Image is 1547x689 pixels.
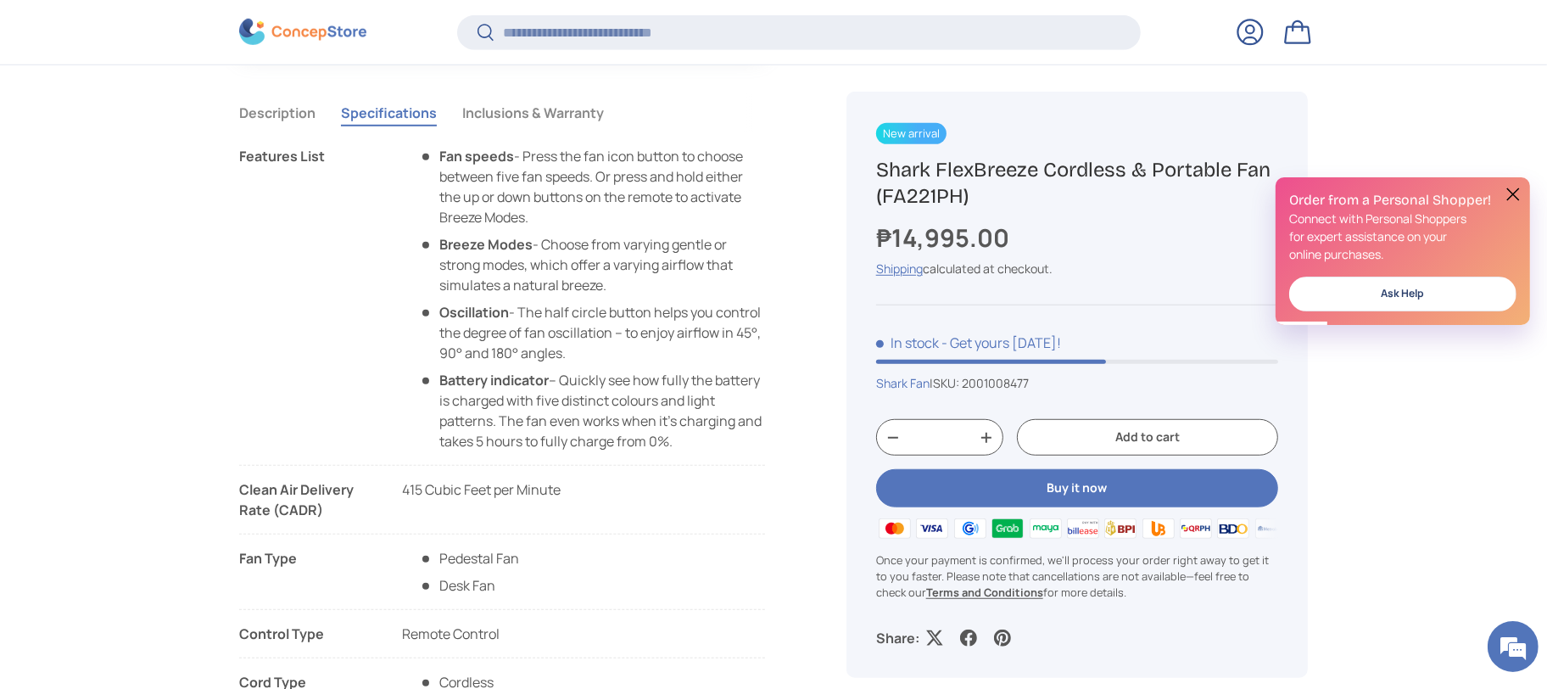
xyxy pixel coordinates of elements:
div: Clean Air Delivery Rate (CADR) [239,479,375,520]
div: Chat with us now [88,95,285,117]
strong: Breeze Modes [439,235,533,254]
img: qrph [1177,517,1215,542]
img: metrobank [1253,517,1290,542]
span: | [930,376,1029,392]
button: Description [239,93,316,132]
img: gcash [952,517,989,542]
span: Pedestal Fan [419,548,519,569]
img: grabpay [989,517,1026,542]
a: Shark Fan [876,376,930,392]
div: Minimize live chat window [278,8,319,49]
a: Ask Help [1289,277,1516,311]
p: Once your payment is confirmed, we'll process your order right away to get it to you faster. Plea... [876,552,1278,602]
div: calculated at checkout. [876,260,1278,278]
li: – Quickly see how fully the battery is charged with five distinct colours and light patterns. The... [419,370,765,451]
p: Connect with Personal Shoppers for expert assistance on your online purchases. [1289,210,1516,263]
div: Control Type [239,624,375,644]
li: - Choose from varying gentle or strong modes, which offer a varying airflow that simulates a natu... [419,234,765,295]
button: Buy it now [876,470,1278,508]
span: New arrival [876,123,947,144]
span: 415 Cubic Feet per Minute [402,480,561,499]
img: bdo [1215,517,1252,542]
span: Desk Fan [419,576,495,595]
span: 2001008477 [962,376,1029,392]
textarea: Type your message and hit 'Enter' [8,463,323,523]
img: bpi [1102,517,1139,542]
span: In stock [876,334,939,353]
span: SKU: [933,376,959,392]
img: visa [913,517,951,542]
p: Share: [876,629,919,649]
h2: Order from a Personal Shopper! [1289,191,1516,210]
strong: Battery indicator [439,371,549,389]
button: Add to cart [1017,420,1278,457]
strong: Fan speeds [439,147,514,165]
button: Inclusions & Warranty [462,93,604,132]
strong: ₱14,995.00 [876,221,1014,255]
img: master [876,517,913,542]
img: ConcepStore [239,19,366,45]
li: - Press the fan icon button to choose between five fan speeds. Or press and hold either the up or... [419,146,765,227]
span: Remote Control [402,625,500,643]
a: Terms and Conditions [926,585,1043,600]
img: maya [1026,517,1064,542]
div: Fan Type [239,548,375,596]
div: Features List [239,146,375,451]
img: billease [1064,517,1102,542]
h1: Shark FlexBreeze Cordless & Portable Fan (FA221PH) [876,157,1278,210]
p: - Get yours [DATE]! [941,334,1061,353]
a: Shipping [876,261,923,277]
img: ubp [1139,517,1176,542]
li: - The half circle button helps you control the degree of fan oscillation – to enjoy airflow in 45... [419,302,765,363]
button: Specifications [341,93,437,132]
span: We're online! [98,214,234,385]
strong: Oscillation [439,303,509,322]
